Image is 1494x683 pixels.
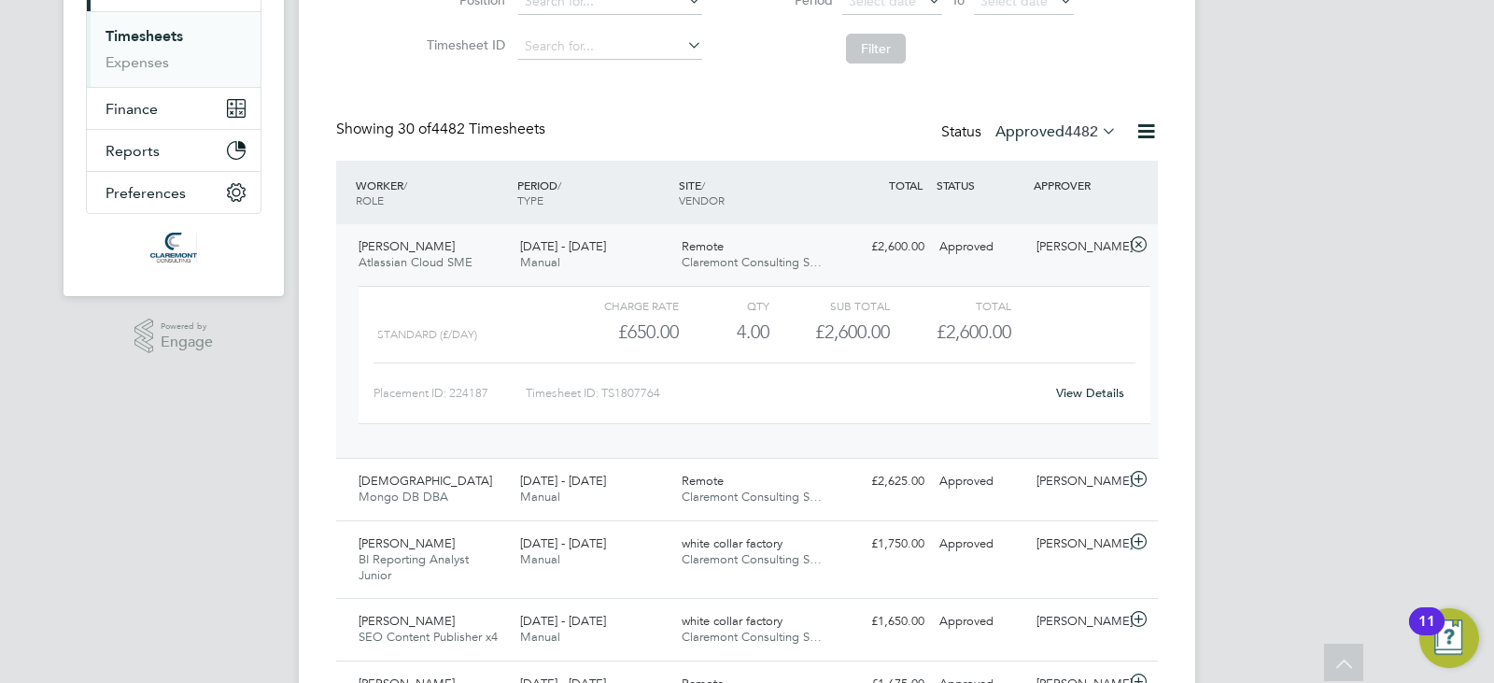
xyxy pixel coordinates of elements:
[995,122,1117,141] label: Approved
[1029,466,1126,497] div: [PERSON_NAME]
[87,88,261,129] button: Finance
[359,535,455,551] span: [PERSON_NAME]
[846,34,906,64] button: Filter
[373,378,526,408] div: Placement ID: 224187
[398,120,545,138] span: 4482 Timesheets
[682,551,822,567] span: Claremont Consulting S…
[520,238,606,254] span: [DATE] - [DATE]
[87,130,261,171] button: Reports
[106,100,158,118] span: Finance
[835,606,932,637] div: £1,650.00
[106,53,169,71] a: Expenses
[520,254,560,270] span: Manual
[421,36,505,53] label: Timesheet ID
[520,535,606,551] span: [DATE] - [DATE]
[161,319,213,334] span: Powered by
[359,238,455,254] span: [PERSON_NAME]
[359,629,498,645] span: SEO Content Publisher x4
[336,120,549,139] div: Showing
[558,317,679,348] div: £650.00
[682,629,822,645] span: Claremont Consulting S…
[359,613,455,629] span: [PERSON_NAME]
[1419,608,1479,668] button: Open Resource Center, 11 new notifications
[1418,621,1435,646] div: 11
[682,535,782,551] span: white collar factory
[682,473,724,489] span: Remote
[359,473,492,489] span: [DEMOGRAPHIC_DATA]
[359,551,469,583] span: BI Reporting Analyst Junior
[106,27,183,45] a: Timesheets
[106,142,160,160] span: Reports
[679,317,769,348] div: 4.00
[87,172,261,213] button: Preferences
[1029,606,1126,637] div: [PERSON_NAME]
[1029,529,1126,560] div: [PERSON_NAME]
[889,178,923,192] span: TOTAL
[356,192,384,207] span: ROLE
[87,11,261,87] div: Timesheets
[932,529,1029,560] div: Approved
[890,294,1010,317] div: Total
[932,606,1029,637] div: Approved
[86,233,261,263] a: Go to home page
[359,489,448,505] span: Mongo DB DBA
[517,192,543,207] span: TYPE
[682,254,822,270] span: Claremont Consulting S…
[106,184,186,202] span: Preferences
[377,328,477,341] span: Standard (£/day)
[520,613,606,629] span: [DATE] - [DATE]
[1029,232,1126,263] div: [PERSON_NAME]
[526,378,1044,408] div: Timesheet ID: TS1807764
[351,168,513,217] div: WORKER
[403,178,407,192] span: /
[937,320,1011,343] span: £2,600.00
[701,178,705,192] span: /
[558,294,679,317] div: Charge rate
[161,334,213,350] span: Engage
[1056,385,1124,401] a: View Details
[835,466,932,497] div: £2,625.00
[682,238,724,254] span: Remote
[932,232,1029,263] div: Approved
[520,473,606,489] span: [DATE] - [DATE]
[682,489,822,505] span: Claremont Consulting S…
[513,168,674,217] div: PERIOD
[134,319,214,354] a: Powered byEngage
[520,489,560,505] span: Manual
[679,192,725,207] span: VENDOR
[1029,168,1126,202] div: APPROVER
[518,34,702,60] input: Search for...
[941,120,1120,146] div: Status
[932,168,1029,202] div: STATUS
[835,529,932,560] div: £1,750.00
[835,232,932,263] div: £2,600.00
[398,120,431,138] span: 30 of
[674,168,836,217] div: SITE
[769,294,890,317] div: Sub Total
[1064,122,1098,141] span: 4482
[682,613,782,629] span: white collar factory
[769,317,890,348] div: £2,600.00
[679,294,769,317] div: QTY
[932,466,1029,497] div: Approved
[150,233,196,263] img: claremontconsulting1-logo-retina.png
[359,254,472,270] span: Atlassian Cloud SME
[557,178,561,192] span: /
[520,629,560,645] span: Manual
[520,551,560,567] span: Manual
